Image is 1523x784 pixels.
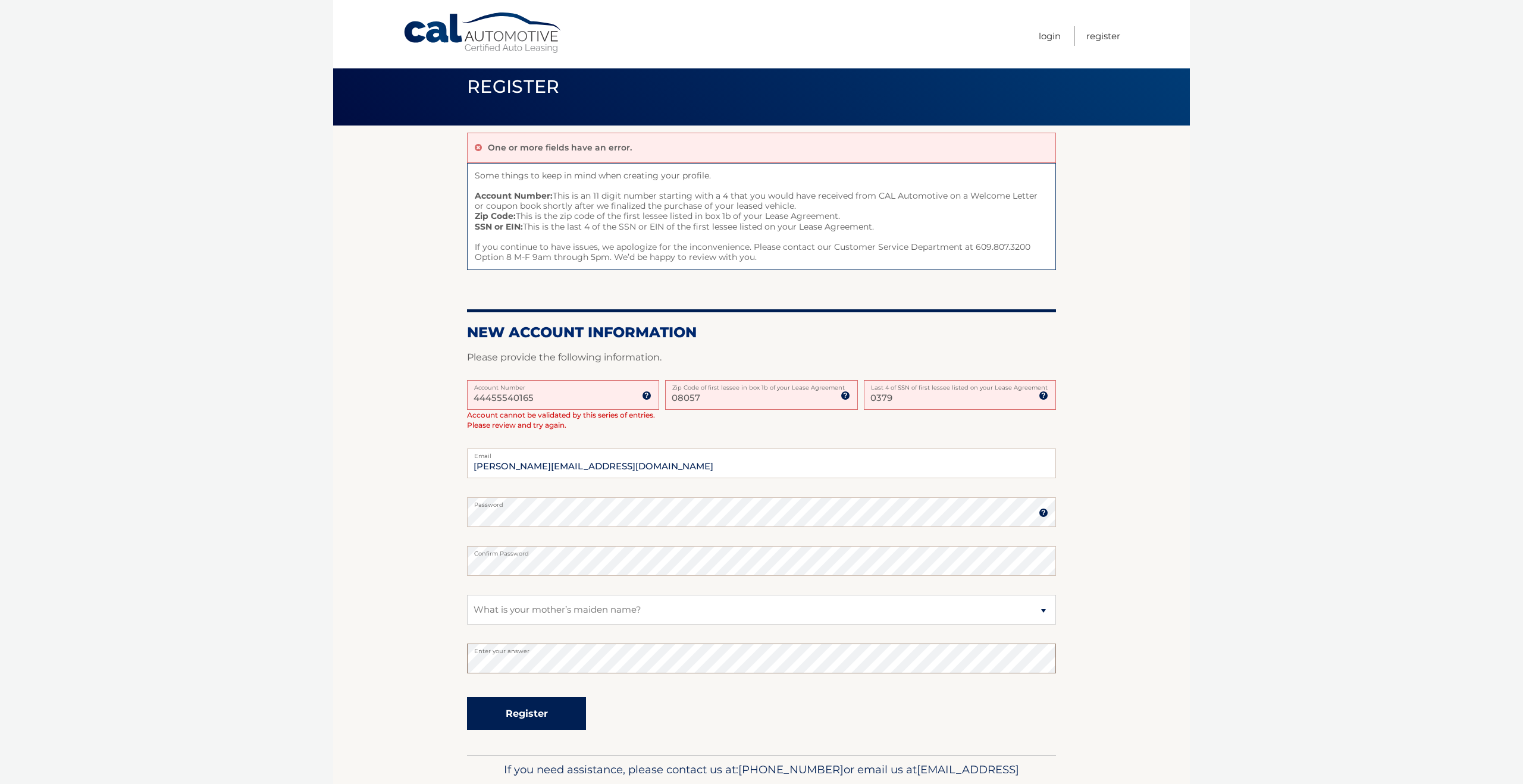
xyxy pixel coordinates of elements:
[467,449,1056,458] label: Email
[467,380,659,410] input: Account Number
[665,380,857,390] label: Zip Code of first lessee in box 1b of your Lease Agreement
[1039,391,1048,400] img: tooltip.svg
[1039,508,1048,518] img: tooltip.svg
[467,163,1056,271] span: Some things to keep in mind when creating your profile. This is an 11 digit number starting with ...
[467,410,655,429] span: Account cannot be validated by this series of entries. Please review and try again.
[467,697,586,730] button: Register
[403,12,563,54] a: Cal Automotive
[467,349,1056,366] p: Please provide the following information.
[864,380,1056,410] input: SSN or EIN (last 4 digits only)
[475,190,553,201] strong: Account Number:
[864,380,1056,390] label: Last 4 of SSN of first lessee listed on your Lease Agreement
[467,324,1056,341] h2: New Account Information
[475,211,516,221] strong: Zip Code:
[467,449,1056,478] input: Email
[1039,26,1061,46] a: Login
[1086,26,1120,46] a: Register
[738,763,844,776] span: [PHONE_NUMBER]
[467,497,1056,507] label: Password
[841,391,850,400] img: tooltip.svg
[467,546,1056,556] label: Confirm Password
[467,644,1056,653] label: Enter your answer
[467,380,659,390] label: Account Number
[475,221,523,232] strong: SSN or EIN:
[642,391,651,400] img: tooltip.svg
[467,76,560,98] span: Register
[665,380,857,410] input: Zip Code
[488,142,632,153] p: One or more fields have an error.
